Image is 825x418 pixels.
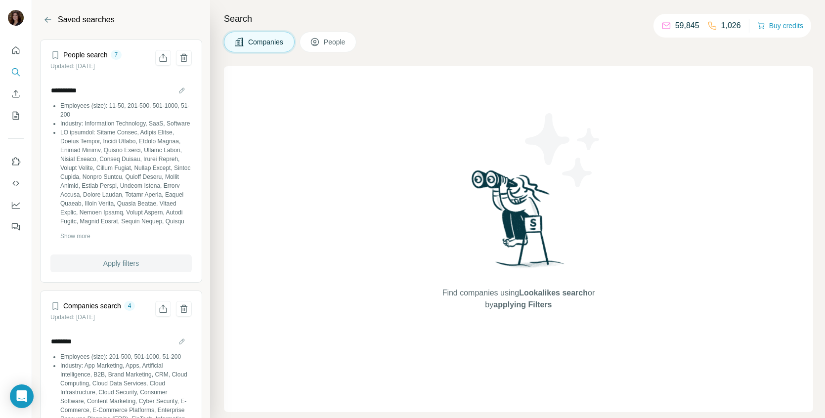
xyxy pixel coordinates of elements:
button: Use Surfe API [8,174,24,192]
button: Search [8,63,24,81]
span: Lookalikes search [519,289,588,297]
div: Open Intercom Messenger [10,384,34,408]
button: Apply filters [50,254,192,272]
h4: People search [63,50,108,60]
li: Employees (size): 201-500, 501-1000, 51-200 [60,352,192,361]
p: 1,026 [721,20,741,32]
img: Avatar [8,10,24,26]
small: Updated: [DATE] [50,63,95,70]
button: Delete saved search [176,50,192,66]
button: Quick start [8,42,24,59]
input: Search name [50,84,192,97]
button: Delete saved search [176,301,192,317]
button: Buy credits [757,19,803,33]
li: Industry: Information Technology, SaaS, Software [60,119,192,128]
span: Find companies using or by [439,287,598,311]
div: 7 [111,50,122,59]
span: Apply filters [103,258,139,268]
button: Show more [60,232,90,241]
button: Share filters [155,50,171,66]
input: Search name [50,334,192,348]
h4: Companies search [63,301,121,311]
small: Updated: [DATE] [50,314,95,321]
button: Enrich CSV [8,85,24,103]
img: Surfe Illustration - Stars [519,106,608,195]
button: My lists [8,107,24,125]
div: 4 [124,301,135,310]
button: Feedback [8,218,24,236]
button: Dashboard [8,196,24,214]
h4: Search [224,12,813,26]
button: Back [40,12,56,28]
span: applying Filters [493,300,552,309]
button: Share filters [155,301,171,317]
img: Surfe Illustration - Woman searching with binoculars [467,167,570,278]
li: Employees (size): 11-50, 201-500, 501-1000, 51-200 [60,101,192,119]
p: 59,845 [675,20,699,32]
span: Companies [248,37,284,47]
span: People [324,37,347,47]
button: Use Surfe on LinkedIn [8,153,24,170]
h2: Saved searches [58,14,115,26]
